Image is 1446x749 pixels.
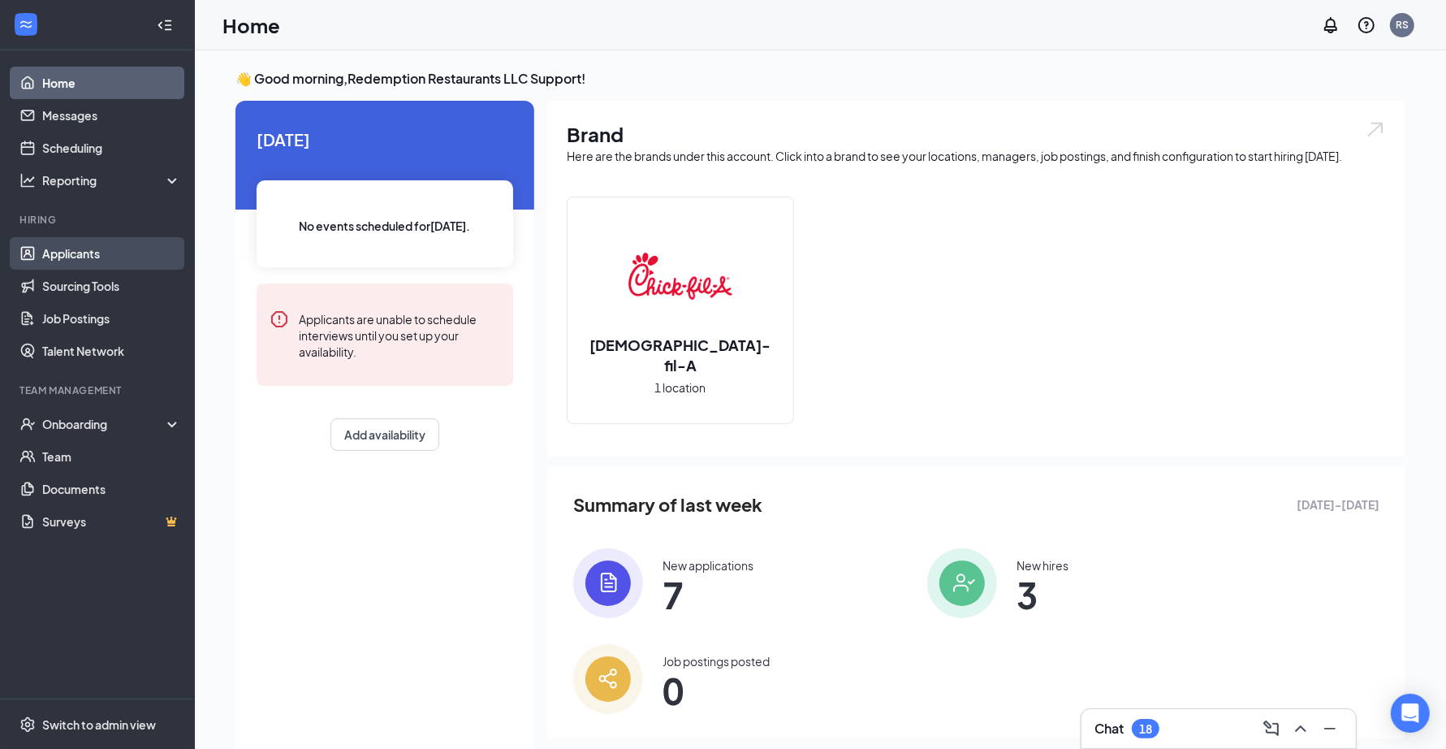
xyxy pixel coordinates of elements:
[1094,720,1124,738] h3: Chat
[568,335,793,375] h2: [DEMOGRAPHIC_DATA]-fil-A
[573,548,643,618] img: icon
[270,310,289,329] svg: Error
[299,310,500,360] div: Applicants are unable to schedule interviews until you set up your availability.
[157,17,173,33] svg: Collapse
[1297,496,1379,513] span: [DATE] - [DATE]
[222,11,280,39] h1: Home
[1017,580,1068,609] span: 3
[42,132,181,164] a: Scheduling
[628,224,732,328] img: Chick-fil-A
[18,16,34,32] svg: WorkstreamLogo
[663,653,770,669] div: Job postings posted
[42,335,181,367] a: Talent Network
[1365,120,1386,139] img: open.6027fd2a22e1237b5b06.svg
[1288,716,1314,742] button: ChevronUp
[1391,694,1430,733] div: Open Intercom Messenger
[655,379,706,396] span: 1 location
[567,120,1386,148] h1: Brand
[19,416,36,432] svg: UserCheck
[300,217,471,235] span: No events scheduled for [DATE] .
[42,270,181,302] a: Sourcing Tools
[1139,722,1152,736] div: 18
[1262,719,1281,738] svg: ComposeMessage
[19,717,36,733] svg: Settings
[42,440,181,473] a: Team
[42,237,181,270] a: Applicants
[927,548,997,618] img: icon
[567,148,1386,164] div: Here are the brands under this account. Click into a brand to see your locations, managers, job p...
[663,557,753,574] div: New applications
[573,491,762,519] span: Summary of last week
[19,172,36,188] svg: Analysis
[42,416,167,432] div: Onboarding
[42,505,181,538] a: SurveysCrown
[42,172,182,188] div: Reporting
[1320,719,1340,738] svg: Minimize
[42,302,181,335] a: Job Postings
[257,127,513,152] span: [DATE]
[573,644,643,714] img: icon
[42,473,181,505] a: Documents
[663,676,770,705] span: 0
[1291,719,1310,738] svg: ChevronUp
[19,383,178,397] div: Team Management
[1017,557,1068,574] div: New hires
[1321,15,1340,35] svg: Notifications
[1396,18,1409,32] div: RS
[1357,15,1376,35] svg: QuestionInfo
[19,213,178,227] div: Hiring
[42,99,181,132] a: Messages
[1317,716,1343,742] button: Minimize
[235,70,1405,88] h3: 👋 Good morning, Redemption Restaurants LLC Support !
[42,67,181,99] a: Home
[663,580,753,609] span: 7
[42,717,156,733] div: Switch to admin view
[1258,716,1284,742] button: ComposeMessage
[330,418,439,451] button: Add availability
